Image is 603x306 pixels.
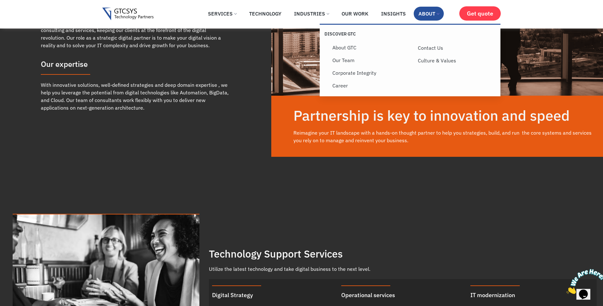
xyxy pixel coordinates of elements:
[244,7,286,21] a: Technology
[289,7,334,21] a: Industries
[337,7,373,21] a: Our Work
[328,79,413,92] a: Career
[470,292,593,298] h2: IT modernization
[328,41,413,54] a: About GTC
[203,7,241,21] a: Services
[41,81,231,112] p: With innovative solutions, well-defined strategies and deep domain expertise , we help you levera...
[293,108,597,123] h2: Partnership is key to innovation and speed
[102,8,154,21] img: Gtcsys logo
[414,7,444,21] a: About
[413,41,499,54] a: Contact Us
[41,19,231,49] div: We help businesses thrive in a connected world through innovative technology consulting and servi...
[324,31,410,37] p: Discover GTC
[3,3,42,28] img: Chat attention grabber
[459,6,501,21] a: Get quote
[413,54,499,67] a: Culture & Values
[212,292,335,298] h2: Digital Strategy
[467,10,493,17] span: Get quote
[209,265,597,273] div: Utilize the latest technology and take digital business to the next level.
[293,129,597,144] div: Reimagine your IT landscape with a hands-on thought partner to help you strategies, build, and ru...
[376,7,411,21] a: Insights
[41,60,231,68] h4: Our expertise
[328,54,413,67] a: Our Team
[209,249,597,259] h2: Technology Support Services
[341,292,464,298] h2: Operational services
[564,266,603,296] iframe: chat widget
[328,67,413,79] a: Corporate Integrity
